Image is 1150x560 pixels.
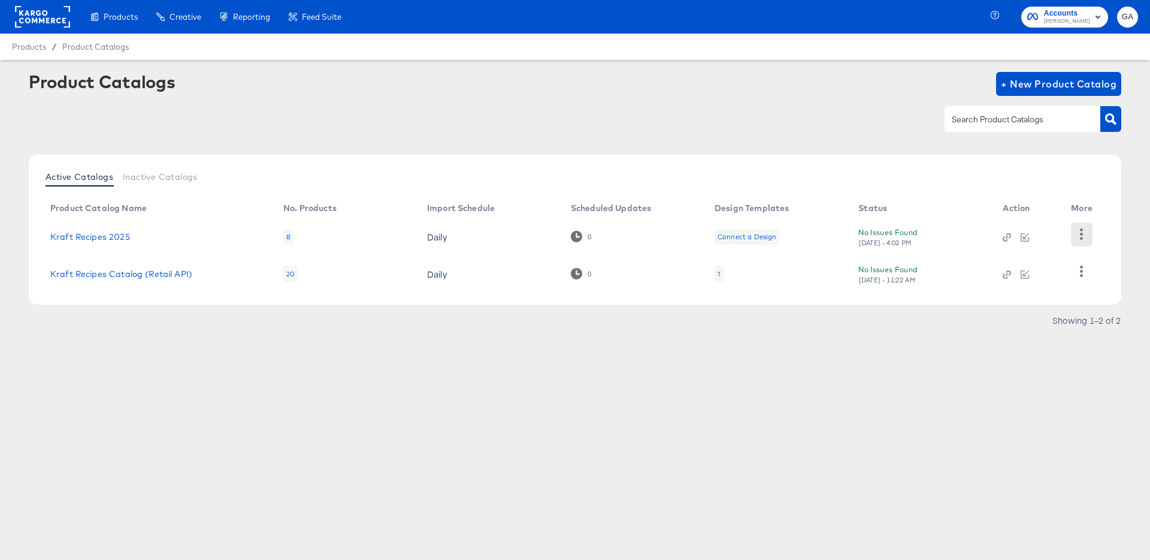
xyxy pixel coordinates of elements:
[849,199,993,218] th: Status
[715,203,789,213] div: Design Templates
[715,229,779,245] div: Connect a Design
[50,232,130,242] a: Kraft Recipes 2025
[1044,7,1090,20] span: Accounts
[587,270,592,278] div: 0
[29,72,175,91] div: Product Catalogs
[283,229,293,245] div: 8
[233,12,270,22] span: Reporting
[1044,17,1090,26] span: [PERSON_NAME]
[302,12,341,22] span: Feed Suite
[50,269,192,279] a: Kraft Recipes Catalog (Retail API)
[283,266,298,282] div: 20
[1061,199,1107,218] th: More
[1117,7,1138,28] button: GA
[170,12,201,22] span: Creative
[46,172,113,182] span: Active Catalogs
[718,269,721,279] div: 1
[104,12,138,22] span: Products
[46,42,62,52] span: /
[417,255,561,293] td: Daily
[715,266,724,282] div: 1
[571,203,652,213] div: Scheduled Updates
[571,231,592,242] div: 0
[1122,10,1133,24] span: GA
[587,233,592,241] div: 0
[62,42,129,52] a: Product Catalogs
[993,199,1061,218] th: Action
[283,203,337,213] div: No. Products
[1021,7,1108,28] button: Accounts[PERSON_NAME]
[949,113,1077,127] input: Search Product Catalogs
[12,42,46,52] span: Products
[1052,316,1121,324] div: Showing 1–2 of 2
[571,268,592,279] div: 0
[718,232,776,242] div: Connect a Design
[1001,76,1116,92] span: + New Product Catalog
[417,218,561,255] td: Daily
[427,203,495,213] div: Import Schedule
[996,72,1121,96] button: + New Product Catalog
[50,203,147,213] div: Product Catalog Name
[123,172,198,182] span: Inactive Catalogs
